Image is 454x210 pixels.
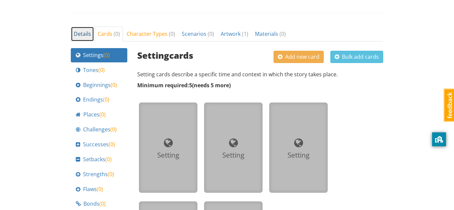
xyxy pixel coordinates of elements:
span: ( 0 ) [103,51,110,59]
span: Bulk add cards [335,53,379,60]
span: Strengths [83,171,114,178]
span: ( 0 ) [280,30,286,37]
span: Artwork [221,30,248,37]
span: ( 0 ) [108,171,114,178]
div: Setting [209,150,257,160]
span: Endings [83,96,109,104]
span: Cards [98,30,120,37]
p: Setting cards describe a specific time and context in which the story takes place. [137,71,383,78]
span: Settings [83,51,110,59]
div: Setting [275,150,322,160]
span: ( 0 ) [109,141,115,148]
span: ( 0 ) [105,156,112,163]
strong: Minimum required: 5 ( needs 5 more ) [137,82,231,89]
span: Scenarios [182,30,214,37]
span: Tones [83,66,105,74]
span: Materials [255,30,286,37]
div: Setting [144,150,192,160]
h3: Setting cards [137,51,274,60]
span: Character Types [127,30,175,37]
span: ( 0 ) [97,185,103,193]
span: Bonds [83,200,106,208]
span: Successes [83,141,115,148]
span: ( 0 ) [114,30,120,37]
span: Places [83,111,106,118]
span: Details [74,30,91,37]
span: ( 0 ) [98,66,105,74]
span: ( 0 ) [103,96,109,103]
span: ( 1 ) [242,30,248,37]
span: Beginnings [83,81,117,89]
span: ( 0 ) [99,111,106,118]
span: Challenges [83,126,117,133]
button: Add new card [274,51,324,63]
span: ( 0 ) [111,81,117,89]
span: Add new card [278,53,319,60]
button: Bulk add cards [330,51,383,63]
button: privacy banner [432,132,446,146]
span: ( 0 ) [110,126,117,133]
span: ( 0 ) [169,30,175,37]
span: ( 0 ) [208,30,214,37]
span: Flaws [83,185,103,193]
span: Setbacks [83,156,112,163]
span: ( 0 ) [99,200,106,207]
